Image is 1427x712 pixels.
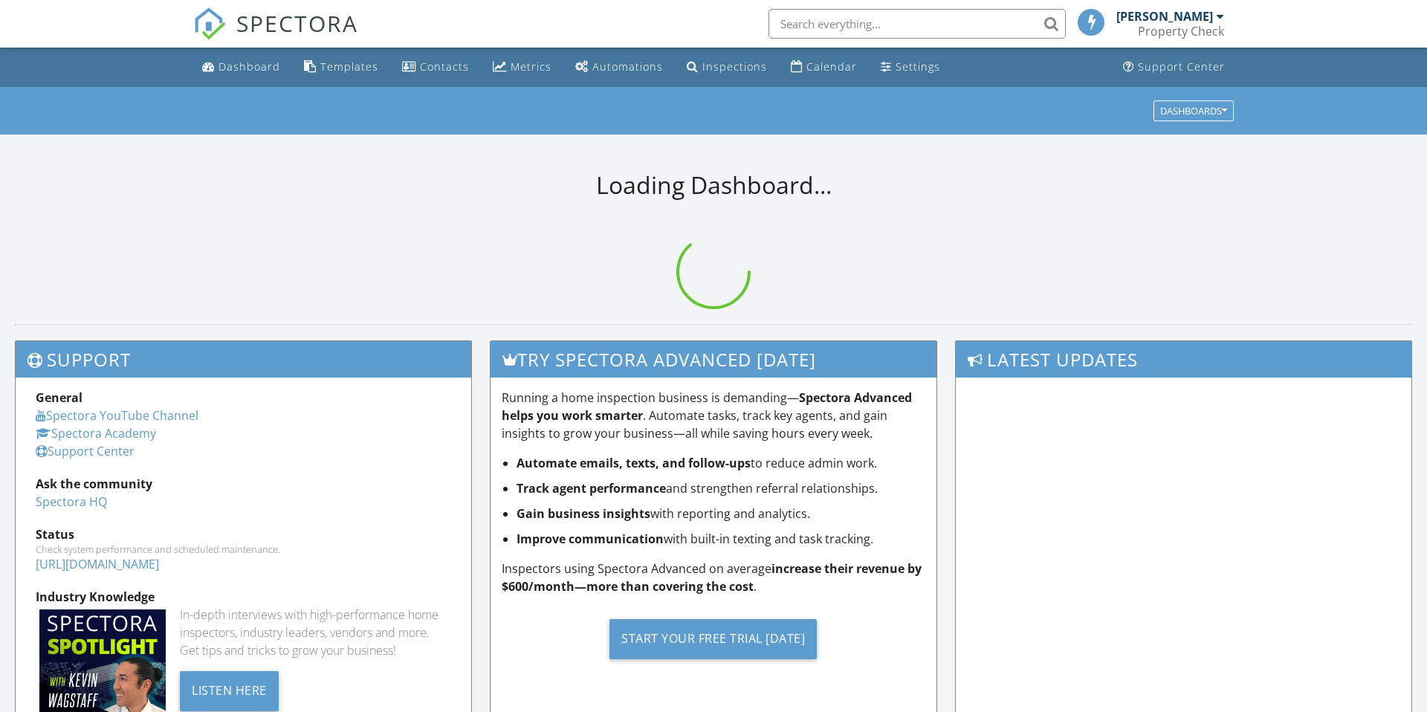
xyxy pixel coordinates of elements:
[956,341,1411,378] h3: Latest Updates
[517,454,926,472] li: to reduce admin work.
[502,389,912,424] strong: Spectora Advanced helps you work smarter
[806,59,857,74] div: Calendar
[36,475,451,493] div: Ask the community
[36,556,159,572] a: [URL][DOMAIN_NAME]
[236,7,358,39] span: SPECTORA
[36,588,451,606] div: Industry Knowledge
[768,9,1066,39] input: Search everything...
[517,479,926,497] li: and strengthen referral relationships.
[1160,106,1227,116] div: Dashboards
[517,530,926,548] li: with built-in texting and task tracking.
[517,505,650,522] strong: Gain business insights
[180,682,279,698] a: Listen Here
[36,493,107,510] a: Spectora HQ
[396,54,475,81] a: Contacts
[502,607,926,670] a: Start Your Free Trial [DATE]
[609,619,817,659] div: Start Your Free Trial [DATE]
[180,606,450,659] div: In-depth interviews with high-performance home inspectors, industry leaders, vendors and more. Ge...
[180,671,279,711] div: Listen Here
[298,54,384,81] a: Templates
[487,54,557,81] a: Metrics
[320,59,378,74] div: Templates
[1138,24,1224,39] div: Property Check
[517,531,664,547] strong: Improve communication
[1117,54,1231,81] a: Support Center
[36,407,198,424] a: Spectora YouTube Channel
[511,59,551,74] div: Metrics
[1153,100,1234,121] button: Dashboards
[569,54,669,81] a: Automations (Basic)
[36,525,451,543] div: Status
[196,54,286,81] a: Dashboard
[702,59,767,74] div: Inspections
[502,560,922,595] strong: increase their revenue by $600/month—more than covering the cost
[36,543,451,555] div: Check system performance and scheduled maintenance.
[193,20,358,51] a: SPECTORA
[1116,9,1213,24] div: [PERSON_NAME]
[517,505,926,522] li: with reporting and analytics.
[592,59,663,74] div: Automations
[420,59,469,74] div: Contacts
[681,54,773,81] a: Inspections
[193,7,226,40] img: The Best Home Inspection Software - Spectora
[502,560,926,595] p: Inspectors using Spectora Advanced on average .
[1138,59,1225,74] div: Support Center
[36,443,135,459] a: Support Center
[517,480,666,496] strong: Track agent performance
[491,341,937,378] h3: Try spectora advanced [DATE]
[16,341,471,378] h3: Support
[219,59,280,74] div: Dashboard
[896,59,940,74] div: Settings
[875,54,946,81] a: Settings
[502,389,926,442] p: Running a home inspection business is demanding— . Automate tasks, track key agents, and gain ins...
[36,425,156,441] a: Spectora Academy
[36,389,82,406] strong: General
[785,54,863,81] a: Calendar
[517,455,751,471] strong: Automate emails, texts, and follow-ups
